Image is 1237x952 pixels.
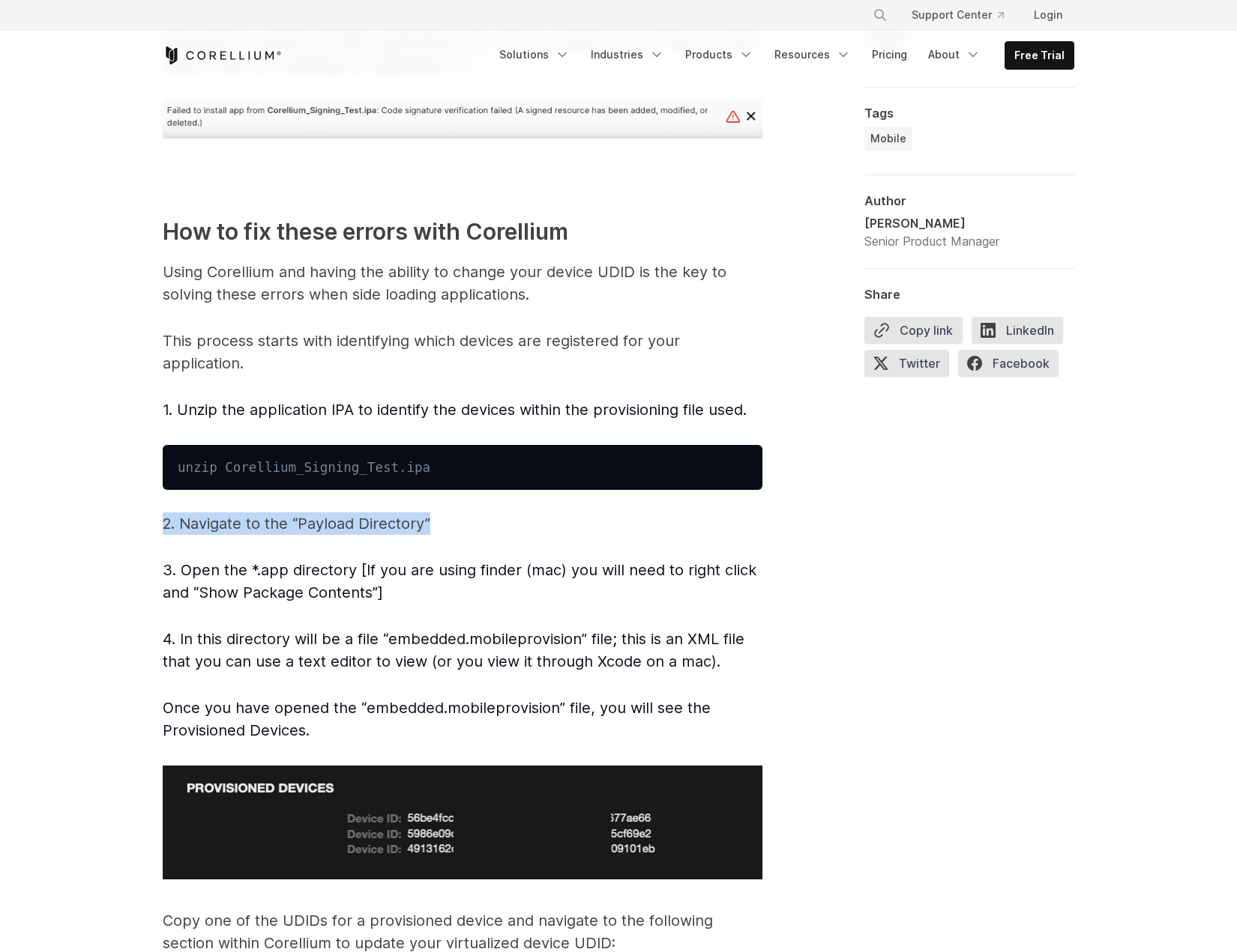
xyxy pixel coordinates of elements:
[582,41,673,68] a: Industries
[163,330,762,375] p: This process starts with identifying which devices are registered for your application.
[864,106,1074,121] div: Tags
[163,445,762,490] pre: unzip Corellium_Signing_Test.ipa
[490,41,579,68] a: Solutions
[864,232,999,250] div: Senior Product Manager
[163,46,282,64] a: Corellium Home
[864,350,958,383] a: Twitter
[1022,1,1074,28] a: Login
[972,317,1063,344] span: LinkedIn
[864,287,1074,302] div: Share
[867,1,894,28] button: Search
[863,41,916,68] a: Pricing
[163,765,762,879] img: Screen Shot 2022-09-26 at 8.39.35 AM
[864,214,999,232] div: [PERSON_NAME]
[864,127,912,151] a: Mobile
[163,401,747,419] span: 1. Unzip the application IPA to identify the devices within the provisioning file used.
[958,350,1059,377] span: Facebook
[900,1,1016,28] a: Support Center
[864,317,963,344] button: Copy link
[919,41,990,68] a: About
[855,1,1074,28] div: Navigation Menu
[163,261,762,306] p: Using Corellium and having the ability to change your device UDID is the key to solving these err...
[163,512,762,535] p: 2. Navigate to the “Payload Directory”
[163,561,756,601] span: 3. Open the *.app directory [If you are using finder (mac) you will need to right click and “Show...
[870,131,906,146] span: Mobile
[163,218,568,245] strong: How to fix these errors with Corellium
[676,41,762,68] a: Products
[163,100,762,139] img: sshot1
[765,41,860,68] a: Resources
[972,317,1072,350] a: LinkedIn
[163,630,744,670] span: 4. In this directory will be a file “embedded.mobileprovision” file; this is an XML file that you...
[958,350,1068,383] a: Facebook
[864,350,949,377] span: Twitter
[1005,42,1074,69] a: Free Trial
[163,699,711,739] span: Once you have opened the “embedded.mobileprovision” file, you will see the Provisioned Devices.
[864,193,1074,208] div: Author
[490,41,1074,70] div: Navigation Menu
